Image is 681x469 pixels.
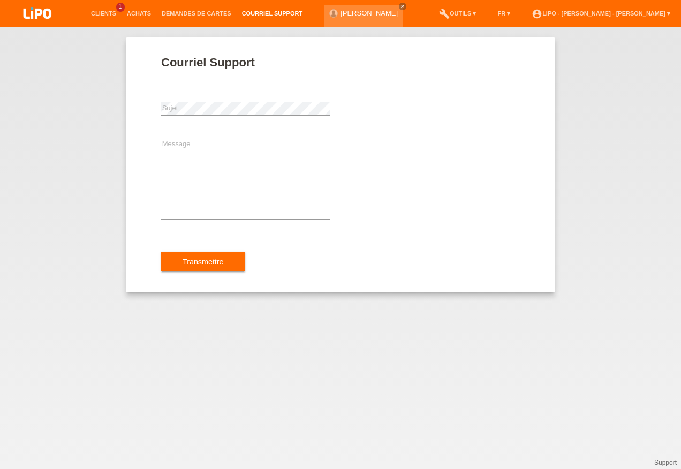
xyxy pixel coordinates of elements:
[11,22,64,30] a: LIPO pay
[86,10,122,17] a: Clients
[532,9,542,19] i: account_circle
[400,4,405,9] i: close
[156,10,237,17] a: Demandes de cartes
[116,3,125,12] span: 1
[492,10,516,17] a: FR ▾
[161,252,245,272] button: Transmettre
[122,10,156,17] a: Achats
[237,10,308,17] a: Courriel Support
[439,9,450,19] i: build
[654,459,677,466] a: Support
[161,56,520,69] h1: Courriel Support
[399,3,406,10] a: close
[340,9,398,17] a: [PERSON_NAME]
[434,10,481,17] a: buildOutils ▾
[183,258,224,266] span: Transmettre
[526,10,676,17] a: account_circleLIPO - [PERSON_NAME] - [PERSON_NAME] ▾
